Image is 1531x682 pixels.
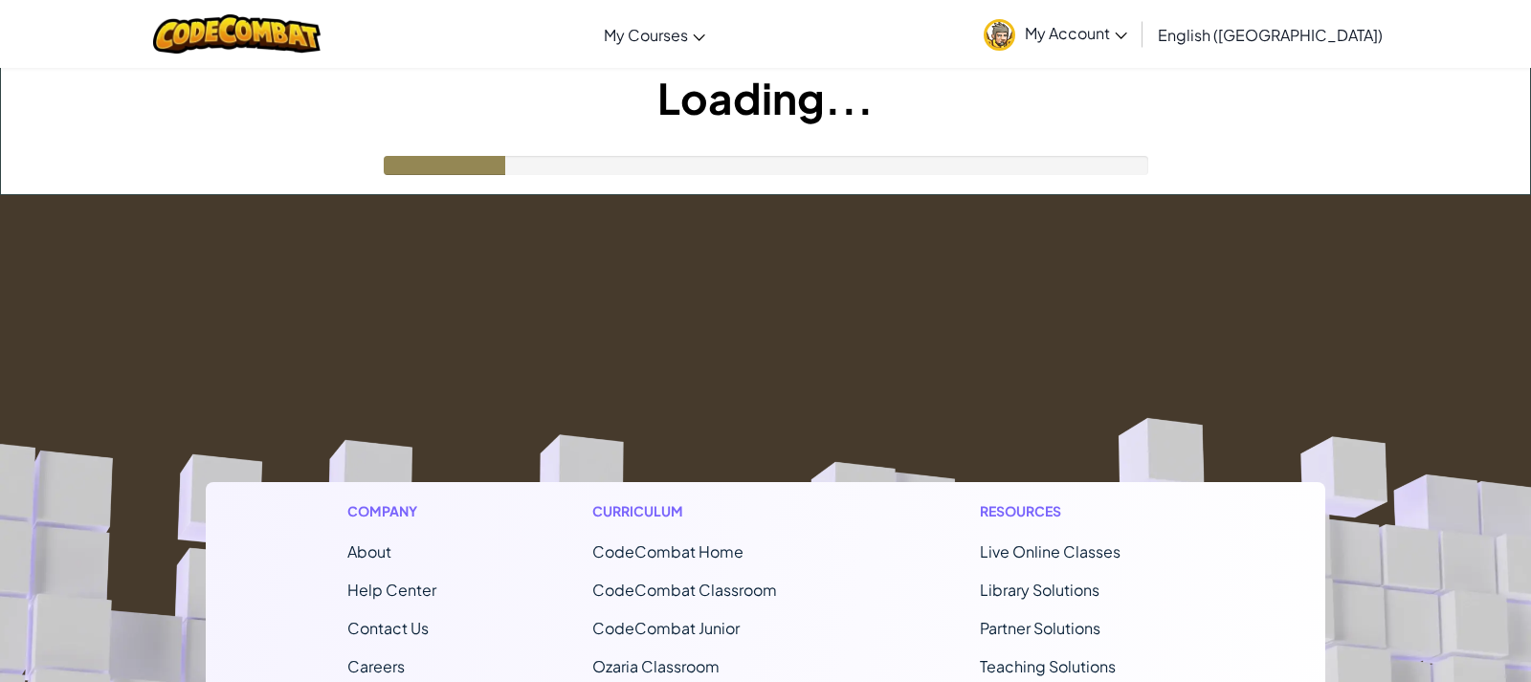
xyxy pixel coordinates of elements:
[1158,25,1383,45] span: English ([GEOGRAPHIC_DATA])
[347,656,405,676] a: Careers
[974,4,1137,64] a: My Account
[347,618,429,638] span: Contact Us
[594,9,715,60] a: My Courses
[153,14,321,54] img: CodeCombat logo
[347,501,436,521] h1: Company
[980,501,1184,521] h1: Resources
[347,541,391,561] a: About
[984,19,1015,51] img: avatar
[980,580,1099,600] a: Library Solutions
[1025,23,1127,43] span: My Account
[592,541,743,561] span: CodeCombat Home
[1148,9,1392,60] a: English ([GEOGRAPHIC_DATA])
[592,618,740,638] a: CodeCombat Junior
[980,656,1116,676] a: Teaching Solutions
[980,618,1100,638] a: Partner Solutions
[980,541,1121,561] a: Live Online Classes
[592,501,824,521] h1: Curriculum
[604,25,688,45] span: My Courses
[592,656,720,676] a: Ozaria Classroom
[592,580,777,600] a: CodeCombat Classroom
[1,68,1530,127] h1: Loading...
[347,580,436,600] a: Help Center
